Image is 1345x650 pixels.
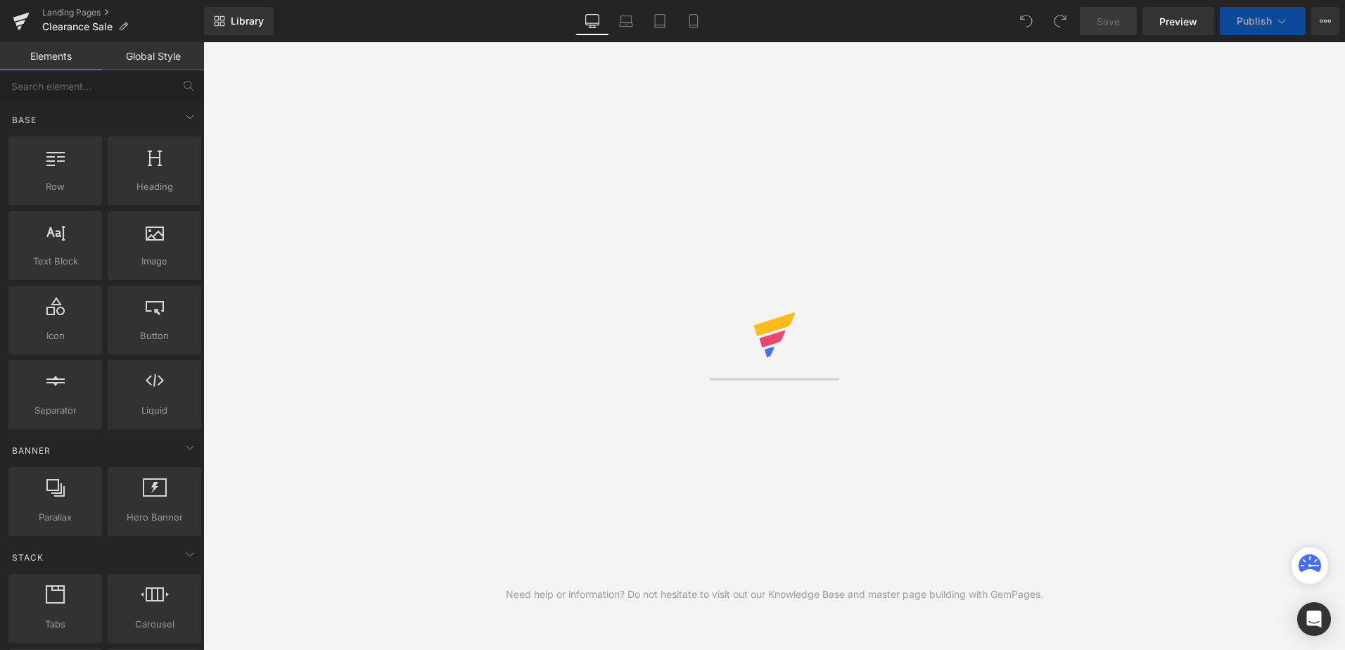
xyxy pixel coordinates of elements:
span: Liquid [112,403,197,418]
span: Icon [13,329,98,343]
span: Heading [112,179,197,194]
div: Need help or information? Do not hesitate to visit out our Knowledge Base and master page buildin... [506,587,1043,602]
a: New Library [204,7,274,35]
span: Save [1097,14,1120,29]
span: Clearance Sale [42,21,113,32]
span: Stack [11,551,45,564]
span: Parallax [13,510,98,525]
a: Laptop [609,7,643,35]
span: Button [112,329,197,343]
button: Publish [1220,7,1306,35]
span: Tabs [13,617,98,632]
div: Open Intercom Messenger [1297,602,1331,636]
a: Desktop [575,7,609,35]
span: Banner [11,444,52,457]
button: More [1311,7,1339,35]
span: Carousel [112,617,197,632]
span: Image [112,254,197,269]
span: Hero Banner [112,510,197,525]
a: Global Style [102,42,204,70]
span: Preview [1159,14,1197,29]
span: Publish [1237,15,1272,27]
span: Base [11,113,38,127]
span: Separator [13,403,98,418]
button: Undo [1012,7,1040,35]
a: Mobile [677,7,710,35]
span: Library [231,15,264,27]
a: Tablet [643,7,677,35]
a: Preview [1142,7,1214,35]
a: Landing Pages [42,7,204,18]
button: Redo [1046,7,1074,35]
span: Text Block [13,254,98,269]
span: Row [13,179,98,194]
